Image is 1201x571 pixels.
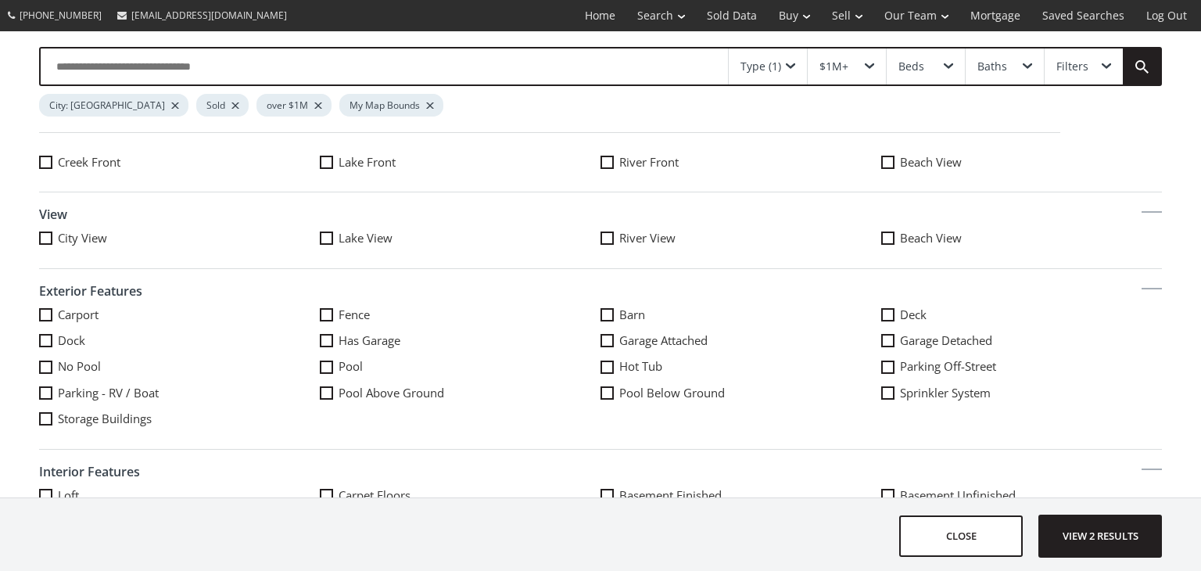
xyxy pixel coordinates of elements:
[1043,515,1157,557] span: View 2 results
[899,515,1023,557] button: close
[1038,515,1162,558] button: View 2 results
[39,154,320,171] label: Creek Front
[320,385,600,401] label: Pool Above Ground
[881,487,1162,504] label: Basement Unfinished
[1056,61,1088,72] div: Filters
[39,277,1162,307] h4: Exterior features
[881,154,1162,171] label: Beach View
[39,230,320,246] label: City view
[256,94,332,117] div: over $1M
[39,458,1162,487] h4: Interior Features
[39,332,320,349] label: Dock
[881,385,1162,401] label: Sprinkler System
[39,487,320,504] label: Loft
[881,307,1162,323] label: Deck
[131,9,287,22] span: [EMAIL_ADDRESS][DOMAIN_NAME]
[600,307,881,323] label: Barn
[109,1,295,30] a: [EMAIL_ADDRESS][DOMAIN_NAME]
[600,332,881,349] label: Garage Attached
[20,9,102,22] span: [PHONE_NUMBER]
[881,230,1162,246] label: Beach View
[196,94,249,117] div: Sold
[977,61,1007,72] div: Baths
[320,230,600,246] label: Lake view
[819,61,848,72] div: $1M+
[881,358,1162,375] label: Parking Off-Street
[881,332,1162,349] label: Garage Detached
[740,61,781,72] div: Type (1)
[600,154,881,171] label: River front
[320,487,600,504] label: Carpet Floors
[39,358,320,375] label: No Pool
[600,230,881,246] label: River View
[320,307,600,323] label: Fence
[39,411,320,427] label: Storage Buildings
[320,358,600,375] label: Pool
[600,385,881,401] label: Pool Below Ground
[320,154,600,171] label: Lake front
[320,332,600,349] label: Has garage
[39,200,1162,230] h4: View
[600,358,881,375] label: Hot Tub
[39,94,188,117] div: City: [GEOGRAPHIC_DATA]
[39,385,320,401] label: Parking - RV / Boat
[39,307,320,323] label: Carport
[339,94,443,117] div: My Map Bounds
[898,61,924,72] div: Beds
[600,487,881,504] label: Basement Finished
